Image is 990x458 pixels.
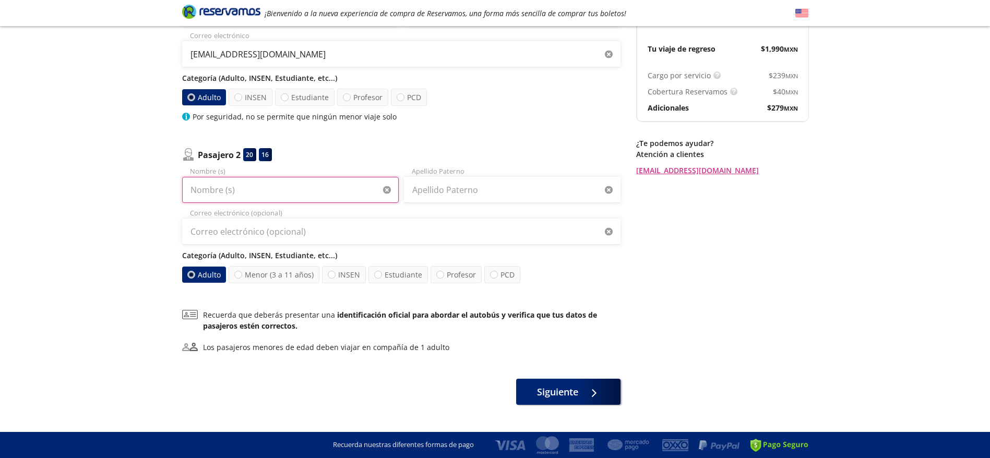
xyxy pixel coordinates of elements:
[484,266,520,283] label: PCD
[322,266,366,283] label: INSEN
[784,104,798,112] small: MXN
[773,86,798,97] span: $ 40
[784,45,798,53] small: MXN
[182,4,260,19] i: Brand Logo
[636,165,808,176] a: [EMAIL_ADDRESS][DOMAIN_NAME]
[182,177,399,203] input: Nombre (s)
[182,73,621,83] p: Categoría (Adulto, INSEN, Estudiante, etc...)
[648,86,727,97] p: Cobertura Reservamos
[182,4,260,22] a: Brand Logo
[243,148,256,161] div: 20
[767,102,798,113] span: $ 279
[636,138,808,149] p: ¿Te podemos ayudar?
[275,89,335,106] label: Estudiante
[182,89,225,105] label: Adulto
[203,309,621,331] p: Recuerda que deberás presentar una
[182,41,621,67] input: Correo electrónico
[337,89,388,106] label: Profesor
[198,149,241,161] p: Pasajero 2
[182,267,225,283] label: Adulto
[229,89,272,106] label: INSEN
[391,89,427,106] label: PCD
[333,440,474,450] p: Recuerda nuestras diferentes formas de pago
[265,8,626,18] em: ¡Bienvenido a la nueva experiencia de compra de Reservamos, una forma más sencilla de comprar tus...
[761,43,798,54] span: $ 1,990
[203,342,449,353] div: Los pasajeros menores de edad deben viajar en compañía de 1 adulto
[229,266,319,283] label: Menor (3 a 11 años)
[516,379,621,405] button: Siguiente
[203,310,597,331] b: identificación oficial para abordar el autobús y verifica que tus datos de pasajeros estén correc...
[368,266,428,283] label: Estudiante
[795,7,808,20] button: English
[648,70,711,81] p: Cargo por servicio
[404,177,621,203] input: Apellido Paterno
[431,266,482,283] label: Profesor
[769,70,798,81] span: $ 239
[193,111,397,122] p: Por seguridad, no se permite que ningún menor viaje solo
[259,148,272,161] div: 16
[182,250,621,261] p: Categoría (Adulto, INSEN, Estudiante, etc...)
[648,43,715,54] p: Tu viaje de regreso
[182,219,621,245] input: Correo electrónico (opcional)
[785,72,798,80] small: MXN
[648,102,689,113] p: Adicionales
[537,385,578,399] span: Siguiente
[785,88,798,96] small: MXN
[636,149,808,160] p: Atención a clientes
